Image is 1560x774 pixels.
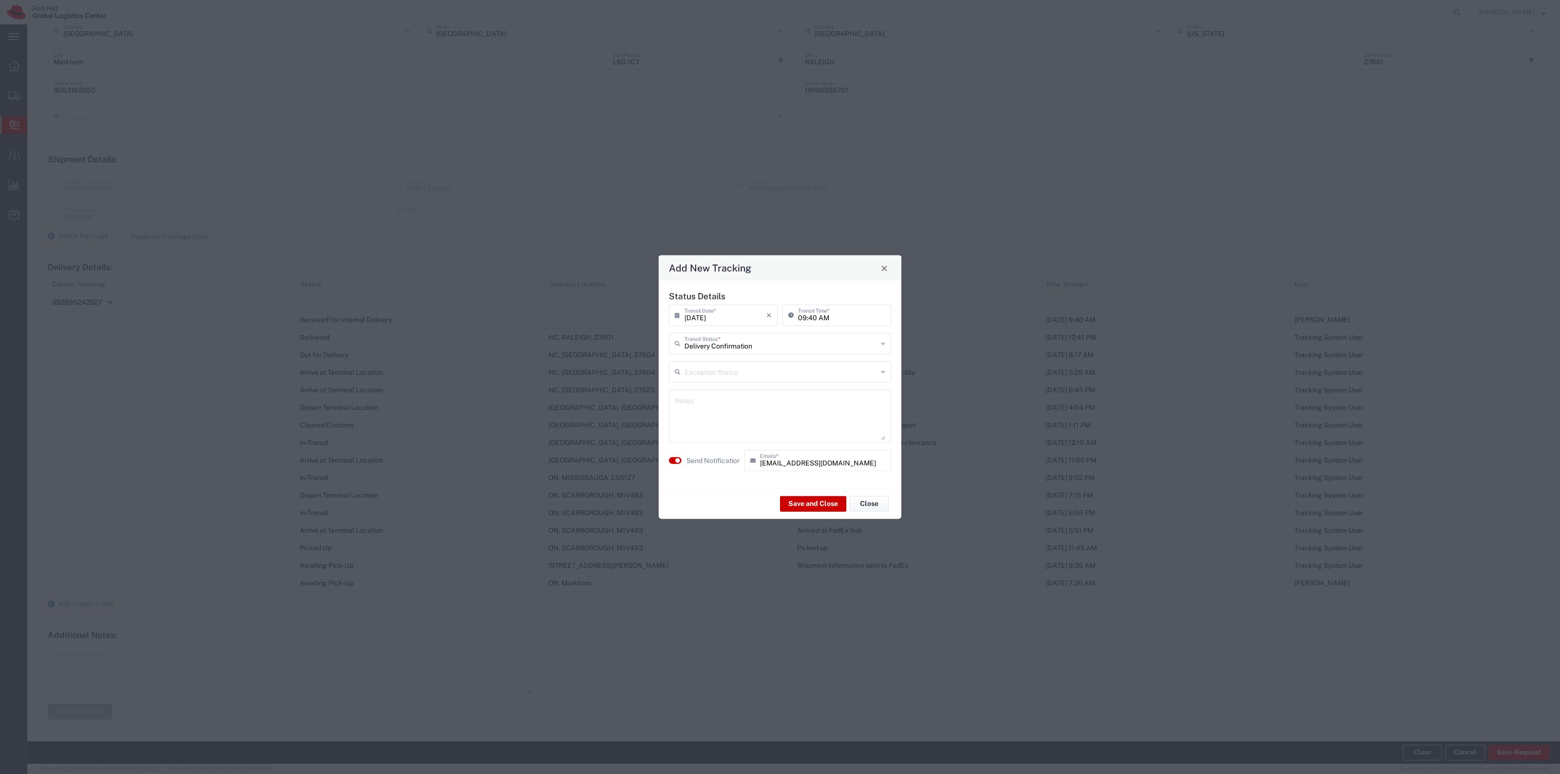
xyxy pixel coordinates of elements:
label: Send Notification [686,455,741,465]
h4: Add New Tracking [669,261,751,275]
button: Save and Close [780,496,846,511]
button: Close [850,496,889,511]
agx-label: Send Notification [686,455,740,465]
h5: Status Details [669,291,891,301]
i: × [766,308,772,323]
button: Close [877,261,891,275]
